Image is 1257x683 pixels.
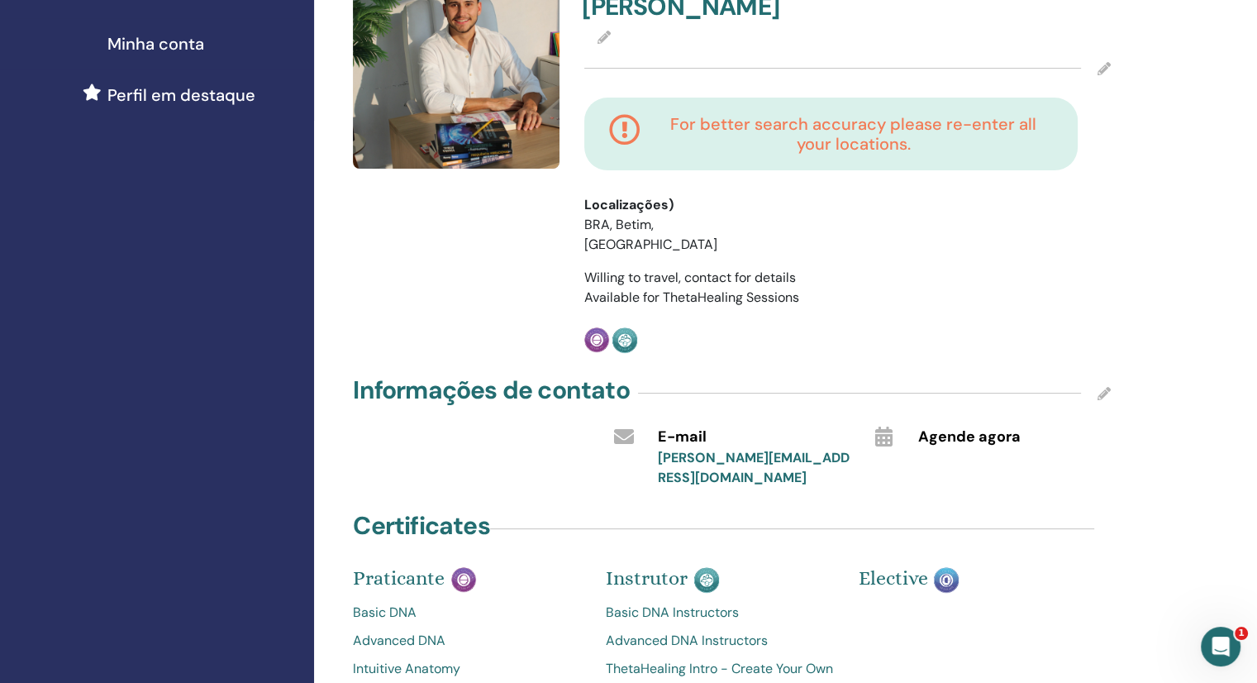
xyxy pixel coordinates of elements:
[107,31,204,56] span: Minha conta
[353,566,445,590] span: Praticante
[353,631,581,651] a: Advanced DNA
[353,603,581,623] a: Basic DNA
[584,195,674,215] span: Localizações)
[1235,627,1248,640] span: 1
[606,631,834,651] a: Advanced DNA Instructors
[353,659,581,679] a: Intuitive Anatomy
[353,511,489,541] h4: Certificates
[918,427,1021,448] span: Agende agora
[1201,627,1240,666] iframe: Intercom live chat
[584,215,789,255] li: BRA, Betim, [GEOGRAPHIC_DATA]
[657,449,849,486] a: [PERSON_NAME][EMAIL_ADDRESS][DOMAIN_NAME]
[584,289,799,306] span: Available for ThetaHealing Sessions
[606,566,688,590] span: Instrutor
[858,566,927,590] span: Elective
[584,269,796,286] span: Willing to travel, contact for details
[353,375,629,405] h4: Informações de contato
[606,603,834,623] a: Basic DNA Instructors
[657,427,706,448] span: E-mail
[654,114,1053,154] h4: For better search accuracy please re-enter all your locations.
[107,83,255,107] span: Perfil em destaque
